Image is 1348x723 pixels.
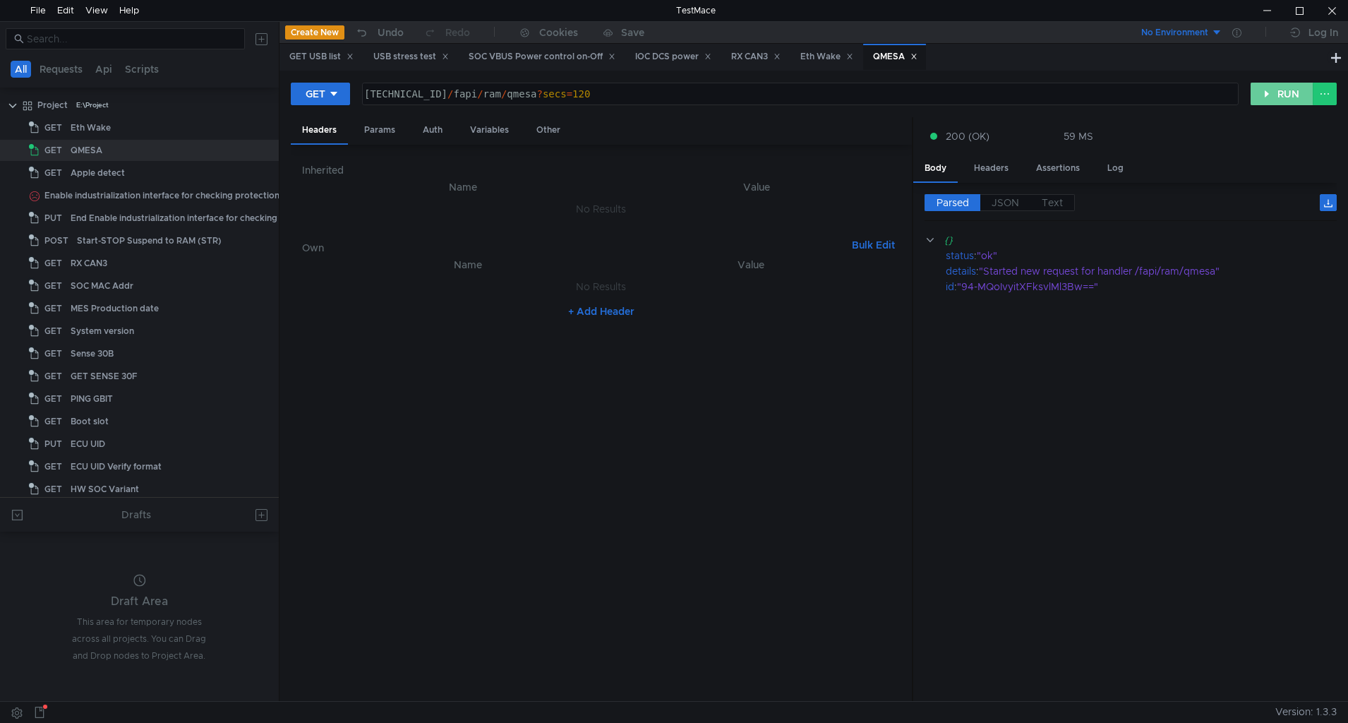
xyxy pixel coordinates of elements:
button: Scripts [121,61,163,78]
div: USB stress test [373,49,449,64]
div: Log In [1308,24,1338,41]
span: GET [44,162,62,184]
span: GET [44,479,62,500]
span: GET [44,253,62,274]
button: All [11,61,31,78]
div: status [946,248,974,263]
div: 59 MS [1064,130,1093,143]
button: Bulk Edit [846,237,901,253]
span: GET [44,275,62,297]
div: Params [353,117,407,143]
div: Apple detect [71,162,125,184]
button: Requests [35,61,87,78]
div: GET SENSE 30F [71,366,138,387]
nz-embed-empty: No Results [576,280,626,293]
div: "ok" [977,248,1318,263]
div: E:\Project [76,95,109,116]
div: Project [37,95,68,116]
div: "Started new request for handler /fapi/ram/qmesa" [979,263,1318,279]
div: Cookies [539,24,578,41]
button: Redo [414,22,480,43]
th: Value [612,179,901,196]
div: SOC MAC Addr [71,275,133,297]
h6: Inherited [302,162,901,179]
button: Create New [285,25,344,40]
div: id [946,279,954,294]
div: : [946,248,1337,263]
div: QMESA [873,49,917,64]
div: Sense 30B [71,343,114,364]
th: Value [612,256,889,273]
button: RUN [1251,83,1313,105]
span: POST [44,230,68,251]
div: ECU UID Verify format [71,456,162,477]
span: GET [44,366,62,387]
span: GET [44,298,62,319]
div: Headers [963,155,1020,181]
span: Text [1042,196,1063,209]
span: PUT [44,208,62,229]
div: No Environment [1141,26,1208,40]
span: JSON [992,196,1019,209]
button: No Environment [1124,21,1222,44]
span: 200 (OK) [946,129,989,144]
span: GET [44,140,62,161]
div: Headers [291,117,348,145]
span: GET [44,321,62,342]
div: "94-MQoIvyitXFksvlMl3Bw==" [957,279,1317,294]
span: GET [44,117,62,138]
div: {} [944,232,1316,248]
div: IOC DCS power [635,49,711,64]
div: Save [621,28,644,37]
div: : [946,279,1337,294]
div: Assertions [1025,155,1091,181]
div: SOC VBUS Power control on-Off [469,49,615,64]
div: RX CAN3 [731,49,781,64]
button: Undo [344,22,414,43]
div: Eth Wake [800,49,853,64]
th: Name [313,179,613,196]
nz-embed-empty: No Results [576,203,626,215]
div: System version [71,321,134,342]
input: Search... [27,31,236,47]
div: : [946,263,1337,279]
div: GET USB list [289,49,354,64]
h6: Own [302,239,846,256]
span: Parsed [937,196,969,209]
div: Start-STOP Suspend to RAM (STR) [77,230,222,251]
span: GET [44,388,62,410]
div: Enable industrialization interface for checking protection [44,185,279,206]
div: RX CAN3 [71,253,107,274]
div: QMESA [71,140,102,161]
button: + Add Header [562,303,640,320]
button: GET [291,83,350,105]
button: Api [91,61,116,78]
div: Drafts [121,506,151,523]
div: ECU UID [71,434,105,455]
span: Version: 1.3.3 [1275,702,1337,722]
div: Auth [411,117,454,143]
div: Other [525,117,572,143]
div: End Enable industrialization interface for checking protection [71,208,324,229]
div: details [946,263,976,279]
div: Boot slot [71,411,109,432]
span: GET [44,411,62,432]
span: GET [44,343,62,364]
div: HW SOC Variant [71,479,139,500]
div: MES Production date [71,298,159,319]
span: GET [44,456,62,477]
div: Body [913,155,958,183]
div: Redo [445,24,470,41]
div: PING GBIT [71,388,113,410]
div: GET [306,86,325,102]
div: Variables [459,117,520,143]
div: Log [1096,155,1135,181]
div: Undo [378,24,404,41]
th: Name [325,256,612,273]
span: PUT [44,434,62,455]
div: Eth Wake [71,117,111,138]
